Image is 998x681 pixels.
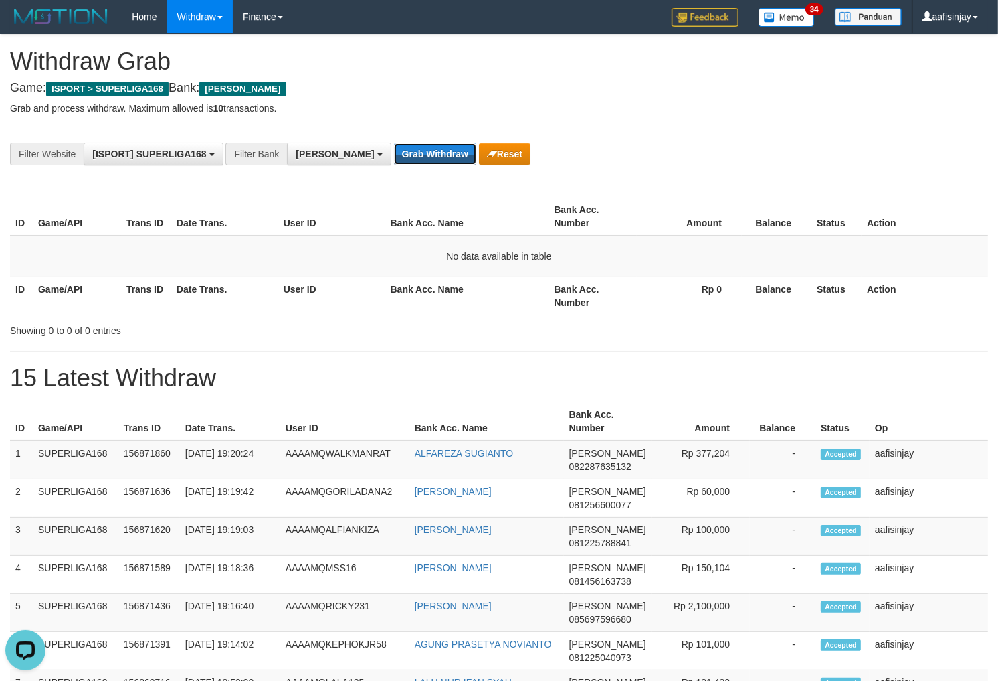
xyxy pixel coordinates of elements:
td: 156871391 [118,632,180,670]
span: [PERSON_NAME] [199,82,286,96]
td: [DATE] 19:18:36 [180,556,280,594]
th: Rp 0 [637,277,742,315]
span: [PERSON_NAME] [569,524,646,535]
th: Bank Acc. Name [385,198,549,236]
p: Grab and process withdraw. Maximum allowed is transactions. [10,102,988,115]
span: Accepted [821,601,861,613]
td: SUPERLIGA168 [33,632,118,670]
span: Accepted [821,639,861,651]
span: Copy 081225788841 to clipboard [569,538,631,548]
th: ID [10,198,33,236]
td: SUPERLIGA168 [33,594,118,632]
div: Filter Website [10,143,84,165]
span: [PERSON_NAME] [296,149,374,159]
th: Date Trans. [171,277,278,315]
td: [DATE] 19:19:42 [180,479,280,518]
th: User ID [278,198,385,236]
td: Rp 60,000 [652,479,750,518]
span: Copy 081225040973 to clipboard [569,652,631,663]
td: - [750,441,815,479]
td: - [750,632,815,670]
th: Bank Acc. Number [548,198,637,236]
td: SUPERLIGA168 [33,518,118,556]
td: Rp 2,100,000 [652,594,750,632]
img: MOTION_logo.png [10,7,112,27]
td: SUPERLIGA168 [33,556,118,594]
td: 156871436 [118,594,180,632]
span: Copy 085697596680 to clipboard [569,614,631,625]
td: [DATE] 19:20:24 [180,441,280,479]
td: - [750,556,815,594]
th: Status [815,402,870,441]
th: Op [870,402,988,441]
a: ALFAREZA SUGIANTO [415,448,514,459]
span: Copy 081256600077 to clipboard [569,500,631,510]
span: [PERSON_NAME] [569,448,646,459]
span: Accepted [821,487,861,498]
td: [DATE] 19:16:40 [180,594,280,632]
th: Balance [742,198,811,236]
span: Accepted [821,525,861,536]
th: Action [862,277,988,315]
th: Amount [637,198,742,236]
th: Bank Acc. Number [564,402,652,441]
th: Trans ID [121,198,171,236]
a: [PERSON_NAME] [415,486,492,497]
span: 34 [805,3,823,15]
td: aafisinjay [870,518,988,556]
th: Date Trans. [171,198,278,236]
strong: 10 [213,103,223,114]
span: Accepted [821,563,861,575]
h1: 15 Latest Withdraw [10,365,988,392]
td: [DATE] 19:19:03 [180,518,280,556]
a: [PERSON_NAME] [415,601,492,611]
th: ID [10,402,33,441]
th: Trans ID [118,402,180,441]
span: Accepted [821,449,861,460]
td: 5 [10,594,33,632]
td: AAAAMQKEPHOKJR58 [280,632,409,670]
span: [PERSON_NAME] [569,486,646,497]
a: AGUNG PRASETYA NOVIANTO [415,639,552,650]
th: ID [10,277,33,315]
th: User ID [280,402,409,441]
td: AAAAMQWALKMANRAT [280,441,409,479]
th: Game/API [33,277,121,315]
img: Feedback.jpg [672,8,738,27]
td: 4 [10,556,33,594]
img: Button%20Memo.svg [759,8,815,27]
td: aafisinjay [870,479,988,518]
h1: Withdraw Grab [10,48,988,75]
button: Reset [479,143,530,165]
span: Copy 081456163738 to clipboard [569,576,631,587]
td: aafisinjay [870,556,988,594]
span: [ISPORT] SUPERLIGA168 [92,149,206,159]
span: [PERSON_NAME] [569,601,646,611]
td: SUPERLIGA168 [33,441,118,479]
a: [PERSON_NAME] [415,524,492,535]
td: 156871620 [118,518,180,556]
th: Status [811,277,862,315]
button: [ISPORT] SUPERLIGA168 [84,143,223,165]
td: 156871636 [118,479,180,518]
span: ISPORT > SUPERLIGA168 [46,82,169,96]
td: AAAAMQMSS16 [280,556,409,594]
a: [PERSON_NAME] [415,562,492,573]
td: aafisinjay [870,441,988,479]
td: 2 [10,479,33,518]
th: User ID [278,277,385,315]
span: [PERSON_NAME] [569,562,646,573]
td: - [750,594,815,632]
h4: Game: Bank: [10,82,988,95]
span: Copy 082287635132 to clipboard [569,461,631,472]
td: Rp 377,204 [652,441,750,479]
td: 3 [10,518,33,556]
button: Open LiveChat chat widget [5,5,45,46]
img: panduan.png [835,8,902,26]
th: Amount [652,402,750,441]
th: Game/API [33,402,118,441]
td: - [750,518,815,556]
td: 1 [10,441,33,479]
td: aafisinjay [870,594,988,632]
th: Balance [742,277,811,315]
